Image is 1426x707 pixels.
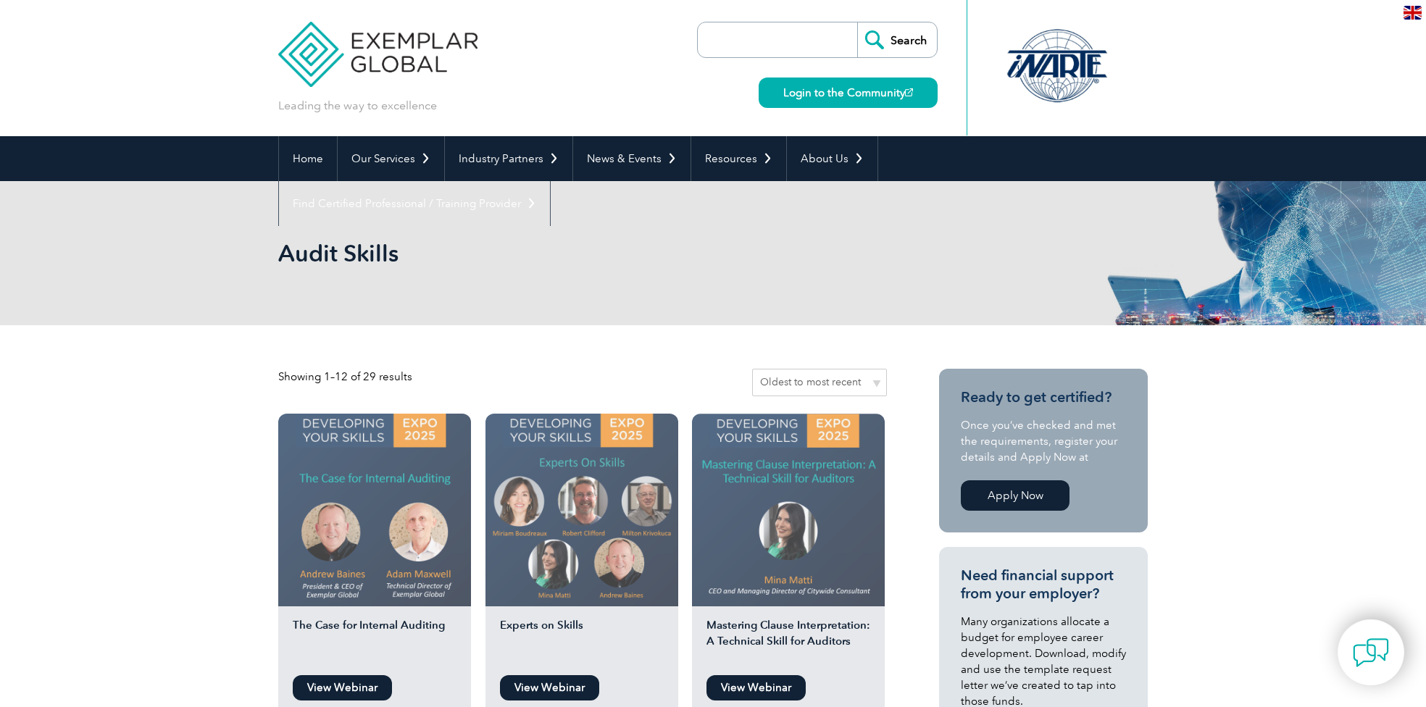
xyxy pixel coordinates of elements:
[278,98,437,114] p: Leading the way to excellence
[573,136,691,181] a: News & Events
[905,88,913,96] img: open_square.png
[692,414,885,668] a: Mastering Clause Interpretation: A Technical Skill for Auditors
[752,369,887,396] select: Shop order
[279,181,550,226] a: Find Certified Professional / Training Provider
[691,136,786,181] a: Resources
[961,480,1069,511] a: Apply Now
[1353,635,1389,671] img: contact-chat.png
[961,388,1126,406] h3: Ready to get certified?
[278,414,471,668] a: The Case for Internal Auditing
[485,414,678,606] img: expert on skills
[338,136,444,181] a: Our Services
[857,22,937,57] input: Search
[485,414,678,668] a: Experts on Skills
[278,369,412,385] p: Showing 1–12 of 29 results
[692,617,885,668] h2: Mastering Clause Interpretation: A Technical Skill for Auditors
[706,675,806,700] a: View Webinar
[961,566,1126,603] h3: Need financial support from your employer?
[279,136,337,181] a: Home
[278,617,471,668] h2: The Case for Internal Auditing
[445,136,572,181] a: Industry Partners
[961,417,1126,465] p: Once you’ve checked and met the requirements, register your details and Apply Now at
[759,78,938,108] a: Login to the Community
[692,414,885,606] img: mina
[787,136,877,181] a: About Us
[278,239,835,267] h1: Audit Skills
[293,675,392,700] a: View Webinar
[500,675,599,700] a: View Webinar
[485,617,678,668] h2: Experts on Skills
[278,414,471,606] img: The Case for Internal Auditing
[1404,6,1422,20] img: en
